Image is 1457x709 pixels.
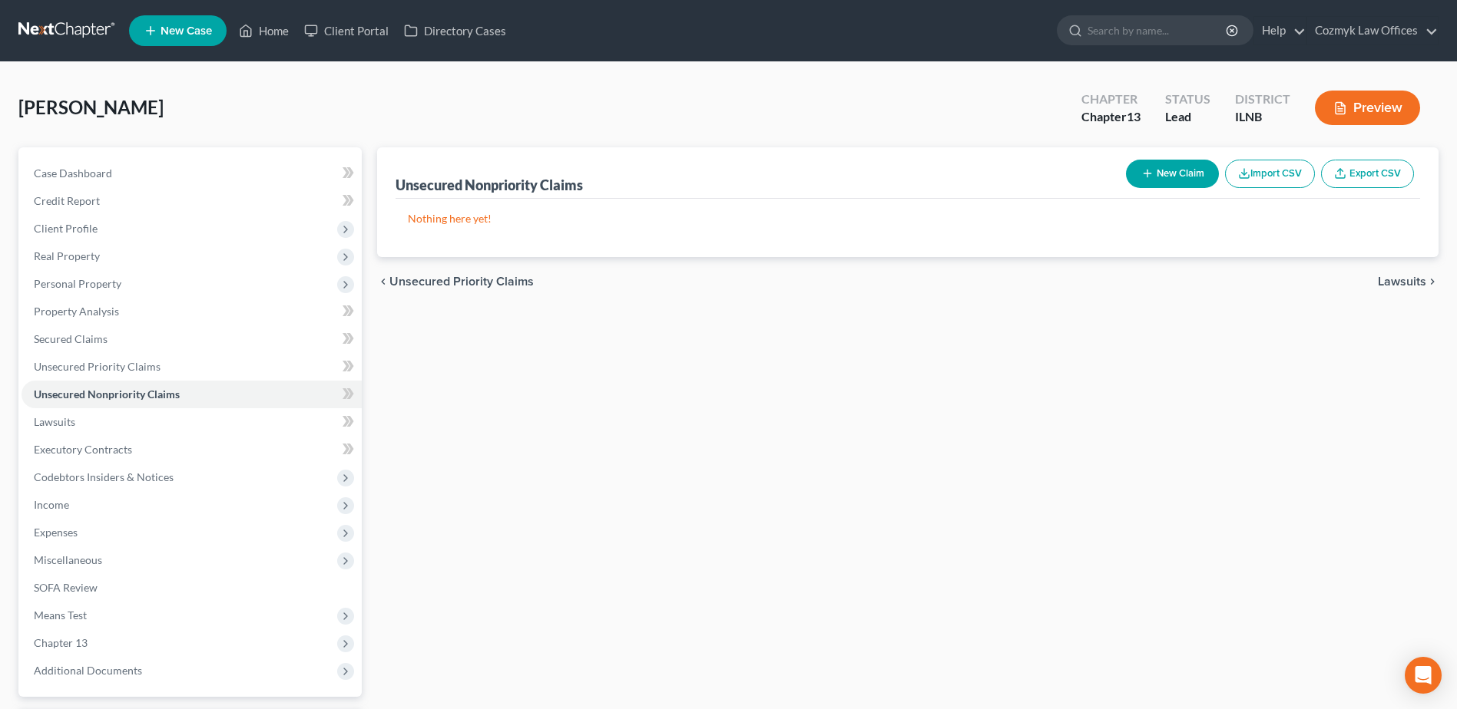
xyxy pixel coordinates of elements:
button: chevron_left Unsecured Priority Claims [377,275,534,288]
a: Lawsuits [22,408,362,436]
span: Chapter 13 [34,636,88,649]
span: Case Dashboard [34,167,112,180]
span: New Case [161,25,212,37]
span: Income [34,498,69,511]
a: Case Dashboard [22,160,362,187]
span: Codebtors Insiders & Notices [34,470,174,483]
span: Unsecured Priority Claims [34,360,161,373]
span: Additional Documents [34,664,142,677]
span: Real Property [34,249,100,262]
div: Unsecured Nonpriority Claims [396,176,583,194]
span: Lawsuits [1378,275,1426,288]
span: [PERSON_NAME] [18,96,164,118]
div: Status [1165,91,1210,108]
span: Client Profile [34,222,98,235]
a: Home [231,17,296,45]
div: Lead [1165,108,1210,126]
a: SOFA Review [22,574,362,602]
button: New Claim [1126,160,1219,188]
a: Client Portal [296,17,396,45]
span: Expenses [34,526,78,539]
span: Personal Property [34,277,121,290]
div: Chapter [1081,91,1141,108]
div: Chapter [1081,108,1141,126]
span: Property Analysis [34,305,119,318]
input: Search by name... [1088,16,1228,45]
a: Secured Claims [22,325,362,353]
i: chevron_right [1426,275,1439,288]
span: 13 [1127,109,1141,124]
a: Cozmyk Law Offices [1307,17,1438,45]
a: Export CSV [1321,160,1414,188]
a: Executory Contracts [22,436,362,463]
div: Open Intercom Messenger [1405,657,1442,694]
span: Miscellaneous [34,553,102,566]
span: Credit Report [34,194,100,207]
p: Nothing here yet! [408,211,1408,226]
span: Lawsuits [34,415,75,428]
span: SOFA Review [34,581,98,594]
span: Means Test [34,608,87,622]
button: Preview [1315,91,1420,125]
a: Unsecured Nonpriority Claims [22,381,362,408]
button: Lawsuits chevron_right [1378,275,1439,288]
div: District [1235,91,1290,108]
span: Unsecured Priority Claims [389,275,534,288]
button: Import CSV [1225,160,1315,188]
a: Directory Cases [396,17,514,45]
i: chevron_left [377,275,389,288]
a: Property Analysis [22,298,362,325]
a: Unsecured Priority Claims [22,353,362,381]
a: Help [1254,17,1306,45]
span: Unsecured Nonpriority Claims [34,387,180,401]
a: Credit Report [22,187,362,215]
div: ILNB [1235,108,1290,126]
span: Executory Contracts [34,443,132,456]
span: Secured Claims [34,332,108,345]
